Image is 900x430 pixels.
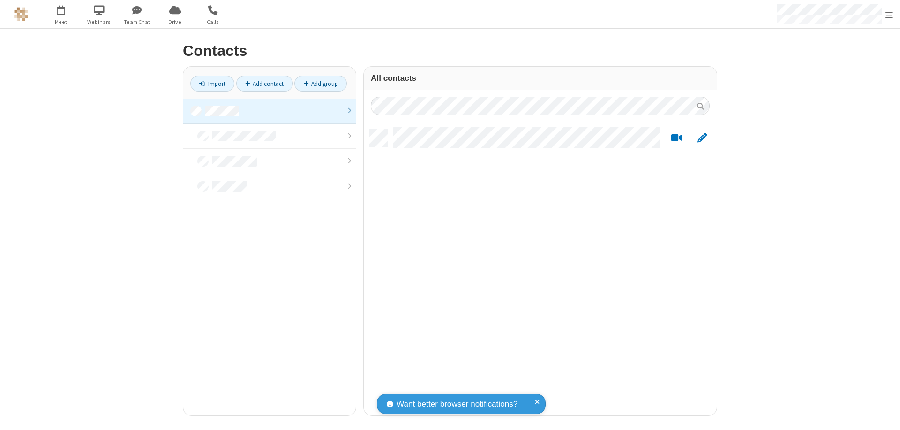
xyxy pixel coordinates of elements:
button: Edit [693,132,711,144]
span: Webinars [82,18,117,26]
img: QA Selenium DO NOT DELETE OR CHANGE [14,7,28,21]
a: Add contact [236,76,293,92]
h3: All contacts [371,74,710,83]
a: Add group [294,76,347,92]
span: Calls [195,18,231,26]
h2: Contacts [183,43,717,59]
button: Start a video meeting [667,132,686,144]
span: Meet [44,18,79,26]
span: Team Chat [120,18,155,26]
a: Import [190,76,234,92]
span: Drive [157,18,193,26]
div: grid [364,122,717,415]
span: Want better browser notifications? [397,398,517,410]
iframe: Chat [877,406,893,423]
